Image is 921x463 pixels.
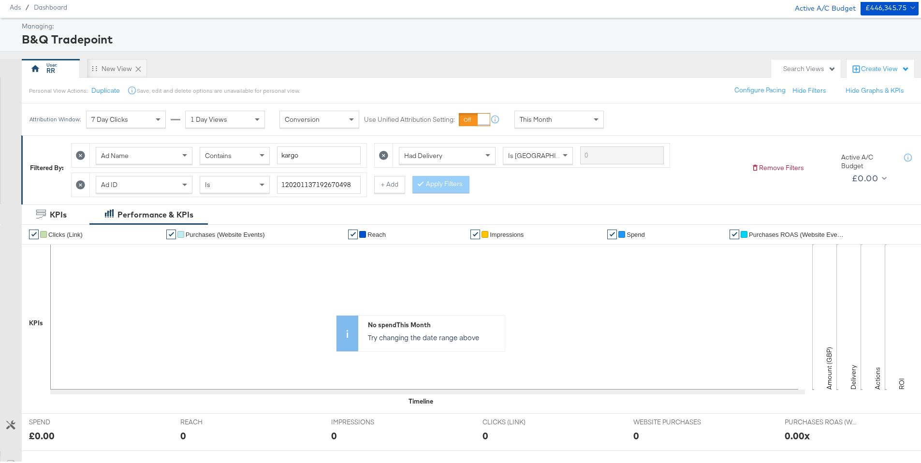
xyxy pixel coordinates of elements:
[607,228,617,237] a: ✔
[751,161,804,171] button: Remove Filters
[846,84,904,93] button: Hide Graphs & KPIs
[785,416,857,425] span: PURCHASES ROAS (WEBSITE EVENTS)
[633,427,639,441] div: 0
[180,416,253,425] span: REACH
[91,113,128,122] span: 7 Day Clicks
[277,145,361,162] input: Enter a search term
[749,229,846,236] span: Purchases ROAS (Website Events)
[364,113,455,122] label: Use Unified Attribution Setting:
[34,1,67,9] a: Dashboard
[180,427,186,441] div: 0
[374,174,405,191] button: + Add
[277,174,361,192] input: Enter a search term
[166,228,176,237] a: ✔
[48,229,83,236] span: Clicks (Link)
[848,169,889,184] button: £0.00
[470,228,480,237] a: ✔
[137,85,300,93] div: Save, edit and delete options are unavailable for personal view.
[861,62,909,72] div: Create View
[348,228,358,237] a: ✔
[101,178,117,187] span: Ad ID
[482,427,488,441] div: 0
[285,113,320,122] span: Conversion
[29,427,55,441] div: £0.00
[792,84,826,93] button: Hide Filters
[580,145,664,162] input: Enter a search term
[785,427,810,441] div: 0.00x
[117,207,193,218] div: Performance & KPIs
[404,149,442,158] span: Had Delivery
[102,62,132,72] div: New View
[21,1,34,9] span: /
[91,84,120,93] button: Duplicate
[331,416,404,425] span: IMPRESSIONS
[46,64,55,73] div: RR
[368,318,500,328] div: No spend This Month
[368,331,500,340] p: Try changing the date range above
[22,29,916,45] div: B&Q Tradepoint
[508,149,582,158] span: Is [GEOGRAPHIC_DATA]
[520,113,552,122] span: This Month
[101,149,129,158] span: Ad Name
[29,416,102,425] span: SPEND
[22,20,916,29] div: Managing:
[29,114,81,121] div: Attribution Window:
[205,149,232,158] span: Contains
[29,85,88,93] div: Personal View Actions:
[728,80,792,97] button: Configure Pacing
[50,207,67,218] div: KPIs
[852,169,878,184] div: £0.00
[367,229,386,236] span: Reach
[30,161,64,171] div: Filtered By:
[730,228,739,237] a: ✔
[627,229,645,236] span: Spend
[783,62,836,72] div: Search Views
[190,113,227,122] span: 1 Day Views
[205,178,210,187] span: Is
[841,151,894,169] div: Active A/C Budget
[29,228,39,237] a: ✔
[490,229,524,236] span: Impressions
[92,64,97,69] div: Drag to reorder tab
[10,1,21,9] span: Ads
[186,229,265,236] span: Purchases (Website Events)
[633,416,706,425] span: WEBSITE PURCHASES
[331,427,337,441] div: 0
[482,416,555,425] span: CLICKS (LINK)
